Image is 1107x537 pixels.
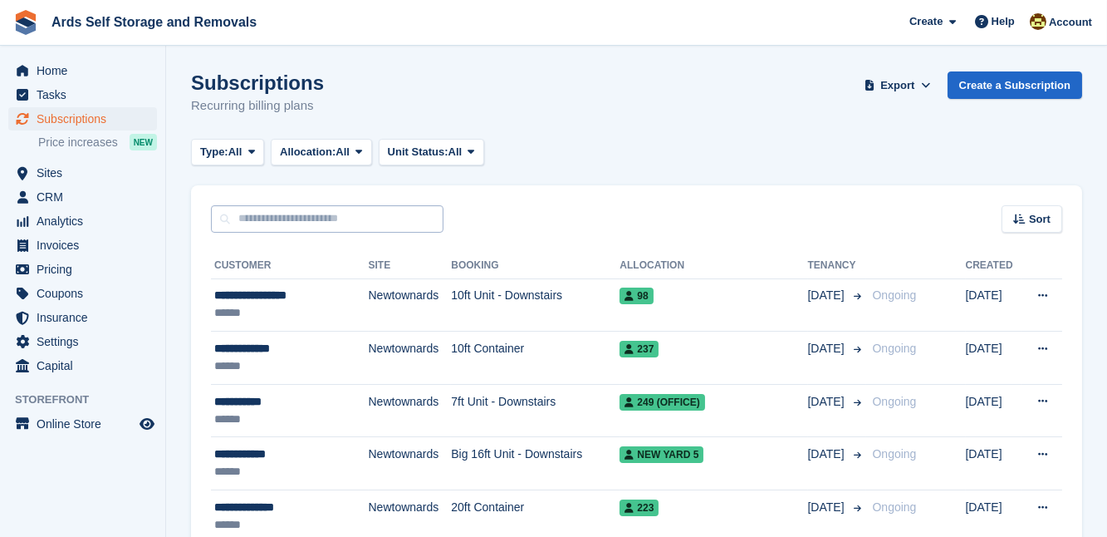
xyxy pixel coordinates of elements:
[966,253,1021,279] th: Created
[137,414,157,434] a: Preview store
[873,447,917,461] span: Ongoing
[880,77,914,94] span: Export
[873,288,917,302] span: Ongoing
[38,133,157,151] a: Price increases NEW
[873,395,917,408] span: Ongoing
[369,278,452,332] td: Newtownards
[620,253,807,279] th: Allocation
[130,134,157,150] div: NEW
[37,83,136,106] span: Tasks
[37,234,136,257] span: Invoices
[861,71,934,99] button: Export
[8,209,157,233] a: menu
[37,354,136,377] span: Capital
[8,107,157,131] a: menu
[369,332,452,385] td: Newtownards
[191,139,264,166] button: Type: All
[451,332,620,385] td: 10ft Container
[992,13,1015,30] span: Help
[37,258,136,281] span: Pricing
[1030,13,1046,30] img: Mark McFerran
[808,340,848,357] span: [DATE]
[808,287,848,304] span: [DATE]
[8,330,157,353] a: menu
[620,341,659,357] span: 237
[8,234,157,257] a: menu
[909,13,943,30] span: Create
[280,144,336,160] span: Allocation:
[620,394,704,411] span: 249 (office)
[966,384,1021,437] td: [DATE]
[37,59,136,82] span: Home
[873,500,917,514] span: Ongoing
[37,282,136,305] span: Coupons
[379,139,484,166] button: Unit Status: All
[8,412,157,436] a: menu
[451,437,620,490] td: Big 16ft Unit - Downstairs
[336,144,350,160] span: All
[369,437,452,490] td: Newtownards
[948,71,1082,99] a: Create a Subscription
[37,209,136,233] span: Analytics
[228,144,242,160] span: All
[8,306,157,329] a: menu
[37,161,136,185] span: Sites
[966,437,1021,490] td: [DATE]
[211,253,369,279] th: Customer
[37,107,136,131] span: Subscriptions
[15,392,165,408] span: Storefront
[451,278,620,332] td: 10ft Unit - Downstairs
[1049,14,1092,31] span: Account
[873,342,917,355] span: Ongoing
[37,412,136,436] span: Online Store
[8,354,157,377] a: menu
[451,384,620,437] td: 7ft Unit - Downstairs
[191,96,324,116] p: Recurring billing plans
[8,161,157,185] a: menu
[620,500,659,516] span: 223
[37,185,136,209] span: CRM
[966,278,1021,332] td: [DATE]
[38,135,118,150] span: Price increases
[620,446,703,463] span: New yard 5
[200,144,228,160] span: Type:
[369,253,452,279] th: Site
[8,282,157,305] a: menu
[808,446,848,463] span: [DATE]
[37,306,136,329] span: Insurance
[451,253,620,279] th: Booking
[45,8,263,36] a: Ards Self Storage and Removals
[13,10,38,35] img: stora-icon-8386f47178a22dfd0bd8f6a31ec36ba5ce8667c1dd55bd0f319d3a0aa187defe.svg
[369,384,452,437] td: Newtownards
[808,499,848,516] span: [DATE]
[966,332,1021,385] td: [DATE]
[8,59,157,82] a: menu
[8,83,157,106] a: menu
[8,185,157,209] a: menu
[271,139,372,166] button: Allocation: All
[448,144,463,160] span: All
[8,258,157,281] a: menu
[388,144,448,160] span: Unit Status:
[1029,211,1051,228] span: Sort
[808,253,866,279] th: Tenancy
[191,71,324,94] h1: Subscriptions
[37,330,136,353] span: Settings
[620,288,653,304] span: 98
[808,393,848,411] span: [DATE]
